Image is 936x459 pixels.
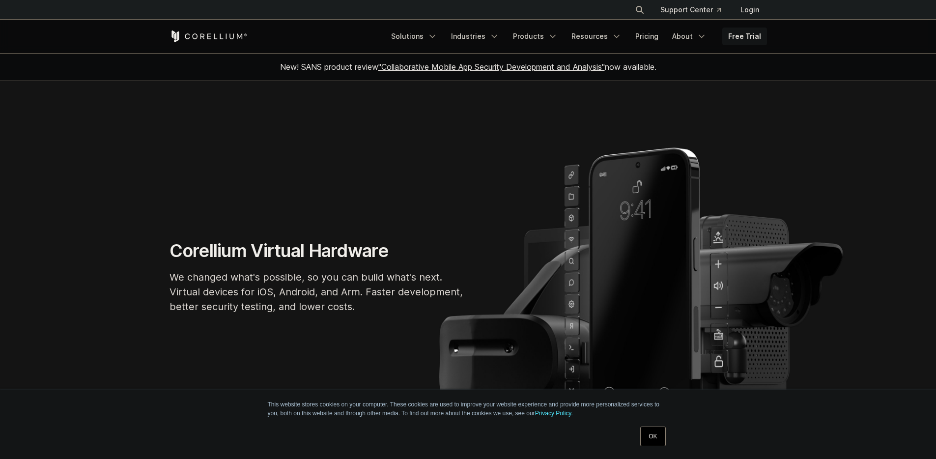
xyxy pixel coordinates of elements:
p: We changed what's possible, so you can build what's next. Virtual devices for iOS, Android, and A... [170,270,464,314]
p: This website stores cookies on your computer. These cookies are used to improve your website expe... [268,400,669,418]
a: Pricing [629,28,664,45]
a: Resources [566,28,627,45]
h1: Corellium Virtual Hardware [170,240,464,262]
a: Login [733,1,767,19]
button: Search [631,1,649,19]
a: Solutions [385,28,443,45]
div: Navigation Menu [385,28,767,45]
a: OK [640,427,665,446]
a: Industries [445,28,505,45]
a: Privacy Policy. [535,410,573,417]
a: Products [507,28,564,45]
a: Free Trial [722,28,767,45]
span: New! SANS product review now available. [280,62,656,72]
div: Navigation Menu [623,1,767,19]
a: Support Center [652,1,729,19]
a: "Collaborative Mobile App Security Development and Analysis" [378,62,605,72]
a: Corellium Home [170,30,248,42]
a: About [666,28,712,45]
